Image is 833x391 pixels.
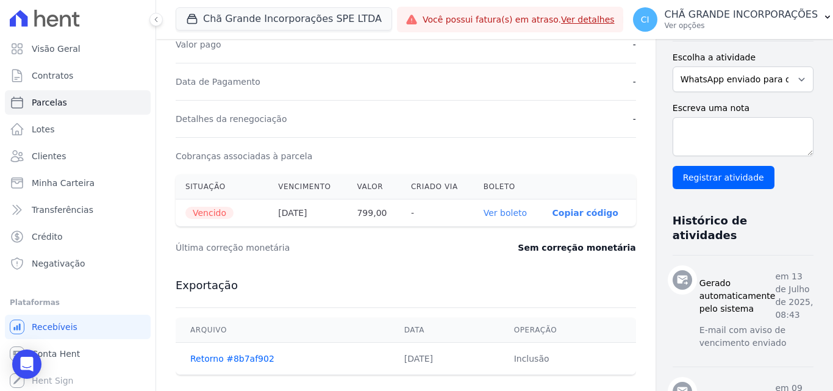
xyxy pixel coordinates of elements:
a: Visão Geral [5,37,151,61]
span: Vencido [185,207,234,219]
dt: Última correção monetária [176,242,448,254]
a: Lotes [5,117,151,142]
a: Clientes [5,144,151,168]
a: Recebíveis [5,315,151,339]
th: Valor [347,174,401,199]
dt: Detalhes da renegociação [176,113,287,125]
th: Vencimento [268,174,347,199]
div: Open Intercom Messenger [12,350,41,379]
th: Arquivo [176,318,390,343]
h3: Gerado automaticamente pelo sistema [699,277,776,315]
span: Conta Hent [32,348,80,360]
th: Situação [176,174,268,199]
td: [DATE] [390,343,499,375]
input: Registrar atividade [673,166,774,189]
th: - [401,199,474,227]
dd: - [633,38,636,51]
td: Inclusão [499,343,636,375]
span: Clientes [32,150,66,162]
span: Visão Geral [32,43,80,55]
span: Lotes [32,123,55,135]
span: Crédito [32,231,63,243]
a: Crédito [5,224,151,249]
a: Retorno #8b7af902 [190,354,274,364]
dd: Sem correção monetária [518,242,635,254]
a: Conta Hent [5,342,151,366]
span: Negativação [32,257,85,270]
p: CHÃ GRANDE INCORPORAÇÕES [665,9,818,21]
dd: - [633,113,636,125]
span: CI [641,15,649,24]
a: Minha Carteira [5,171,151,195]
span: Recebíveis [32,321,77,333]
a: Ver boleto [484,208,527,218]
span: Parcelas [32,96,67,109]
th: Criado via [401,174,474,199]
button: Chã Grande Incorporações SPE LTDA [176,7,392,30]
button: Copiar código [552,208,618,218]
a: Negativação [5,251,151,276]
span: Você possui fatura(s) em atraso. [423,13,615,26]
a: Ver detalhes [561,15,615,24]
p: E-mail com aviso de vencimento enviado [699,324,813,350]
th: 799,00 [347,199,401,227]
a: Parcelas [5,90,151,115]
th: Data [390,318,499,343]
p: Ver opções [665,21,818,30]
label: Escreva uma nota [673,102,813,115]
a: Transferências [5,198,151,222]
a: Contratos [5,63,151,88]
p: em 13 de Julho de 2025, 08:43 [775,270,813,321]
dt: Valor pago [176,38,221,51]
dt: Cobranças associadas à parcela [176,150,312,162]
dd: - [633,76,636,88]
dt: Data de Pagamento [176,76,260,88]
th: Boleto [474,174,543,199]
th: [DATE] [268,199,347,227]
label: Escolha a atividade [673,51,813,64]
span: Transferências [32,204,93,216]
span: Minha Carteira [32,177,95,189]
h3: Histórico de atividades [673,213,804,243]
h3: Exportação [176,278,636,293]
span: Contratos [32,70,73,82]
div: Plataformas [10,295,146,310]
th: Operação [499,318,636,343]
